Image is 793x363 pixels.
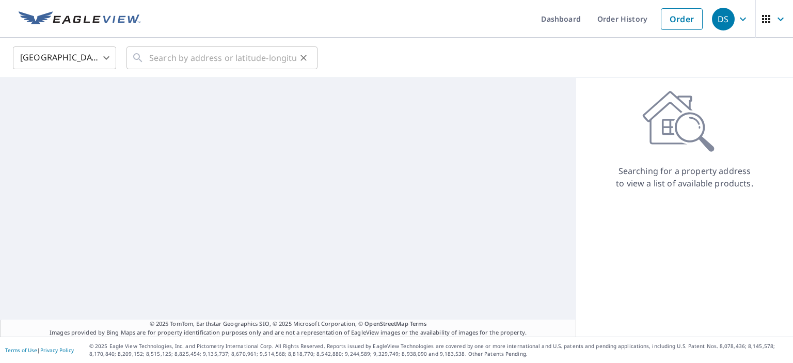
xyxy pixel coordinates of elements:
[296,51,311,65] button: Clear
[712,8,735,30] div: DS
[5,347,74,353] p: |
[5,346,37,354] a: Terms of Use
[19,11,140,27] img: EV Logo
[615,165,754,190] p: Searching for a property address to view a list of available products.
[364,320,408,327] a: OpenStreetMap
[149,43,296,72] input: Search by address or latitude-longitude
[661,8,703,30] a: Order
[13,43,116,72] div: [GEOGRAPHIC_DATA]
[410,320,427,327] a: Terms
[40,346,74,354] a: Privacy Policy
[150,320,427,328] span: © 2025 TomTom, Earthstar Geographics SIO, © 2025 Microsoft Corporation, ©
[89,342,788,358] p: © 2025 Eagle View Technologies, Inc. and Pictometry International Corp. All Rights Reserved. Repo...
